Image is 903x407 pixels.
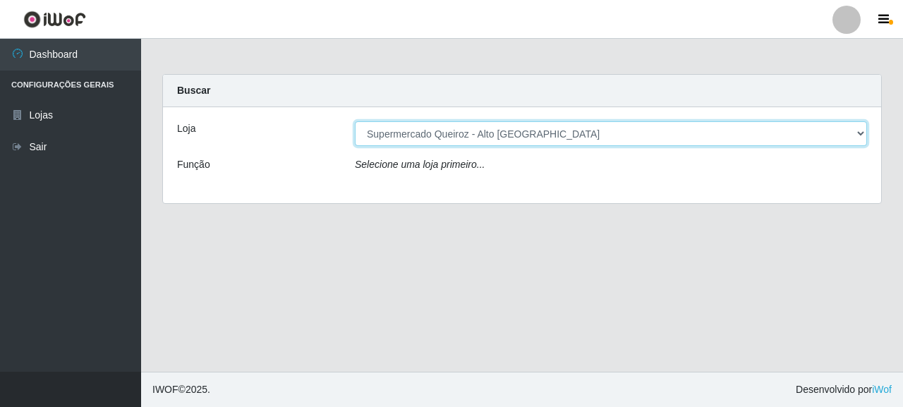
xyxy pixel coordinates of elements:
[796,382,892,397] span: Desenvolvido por
[177,85,210,96] strong: Buscar
[177,121,195,136] label: Loja
[152,384,178,395] span: IWOF
[23,11,86,28] img: CoreUI Logo
[872,384,892,395] a: iWof
[355,159,485,170] i: Selecione uma loja primeiro...
[177,157,210,172] label: Função
[152,382,210,397] span: © 2025 .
